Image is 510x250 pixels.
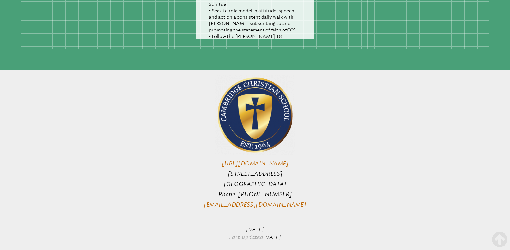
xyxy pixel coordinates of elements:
a: [EMAIL_ADDRESS][DOMAIN_NAME] [204,201,306,208]
span: [DATE] [246,226,264,232]
span: CCS [287,27,296,33]
a: [URL][DOMAIN_NAME] [222,160,289,167]
p: Last updated [188,220,323,244]
p: [STREET_ADDRESS] [GEOGRAPHIC_DATA] Phone: [PHONE_NUMBER] [134,75,377,210]
span: [DATE] [263,234,281,240]
img: Cambridge_new_logo_1_250_250.png [215,75,295,155]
